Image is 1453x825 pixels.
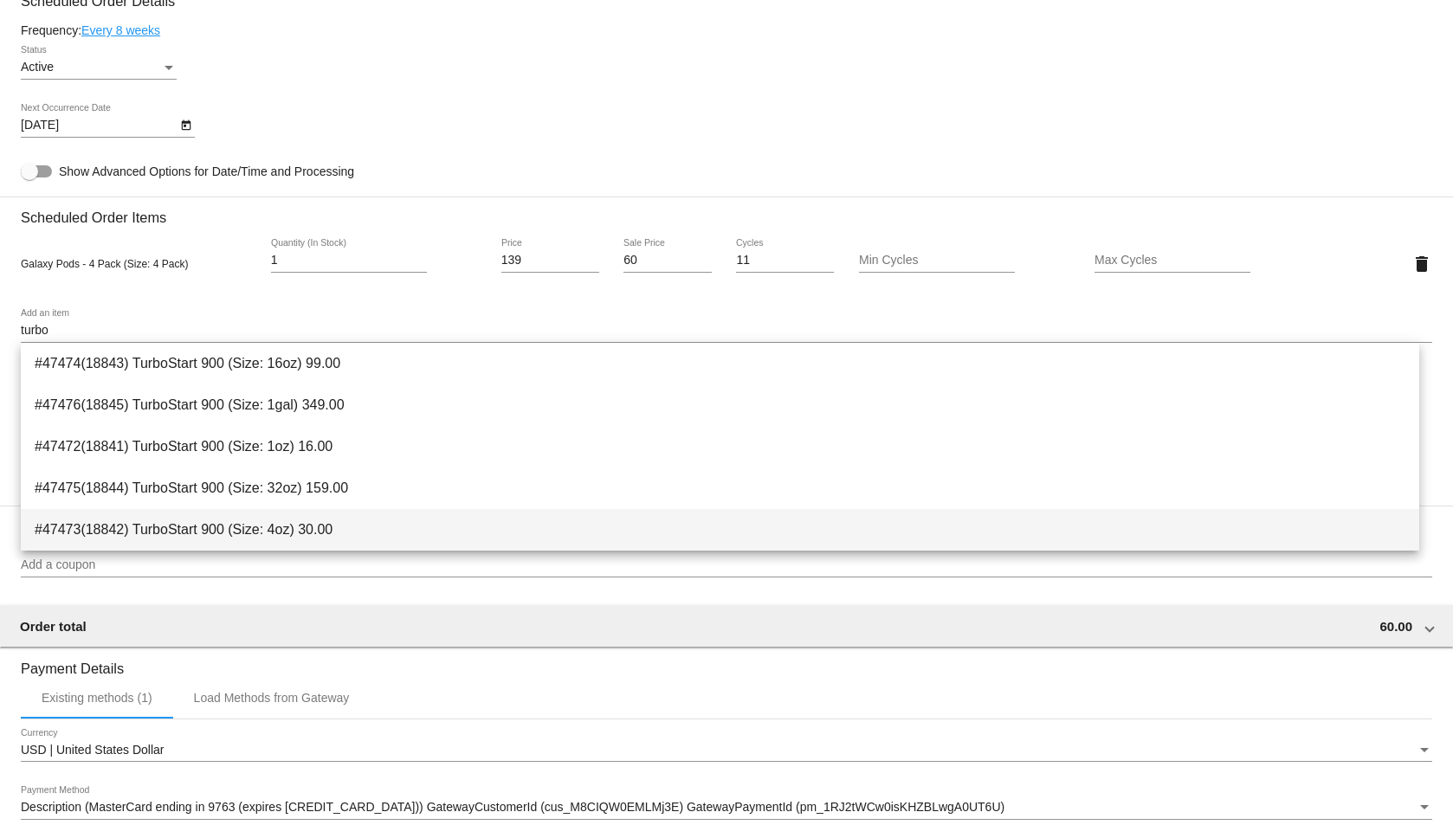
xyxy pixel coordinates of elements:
[20,619,87,634] span: Order total
[736,254,834,267] input: Cycles
[21,800,1004,814] span: Description (MasterCard ending in 9763 (expires [CREDIT_CARD_DATA])) GatewayCustomerId (cus_M8CIQ...
[21,744,1432,757] mat-select: Currency
[21,119,177,132] input: Next Occurrence Date
[177,115,195,133] button: Open calendar
[42,691,152,705] div: Existing methods (1)
[35,343,1405,384] span: #47474(18843) TurboStart 900 (Size: 16oz) 99.00
[1411,254,1432,274] mat-icon: delete
[35,384,1405,426] span: #47476(18845) TurboStart 900 (Size: 1gal) 349.00
[81,23,160,37] a: Every 8 weeks
[21,61,177,74] mat-select: Status
[35,426,1405,467] span: #47472(18841) TurboStart 900 (Size: 1oz) 16.00
[21,197,1432,226] h3: Scheduled Order Items
[271,254,427,267] input: Quantity (In Stock)
[21,558,1432,572] input: Add a coupon
[21,258,188,270] span: Galaxy Pods - 4 Pack (Size: 4 Pack)
[21,60,54,74] span: Active
[59,163,354,180] span: Show Advanced Options for Date/Time and Processing
[194,691,350,705] div: Load Methods from Gateway
[21,743,164,757] span: USD | United States Dollar
[21,801,1432,815] mat-select: Payment Method
[623,254,712,267] input: Sale Price
[859,254,1015,267] input: Min Cycles
[1095,254,1250,267] input: Max Cycles
[501,254,599,267] input: Price
[21,324,1432,338] input: Add an item
[21,648,1432,677] h3: Payment Details
[35,509,1405,551] span: #47473(18842) TurboStart 900 (Size: 4oz) 30.00
[21,23,1432,37] div: Frequency:
[35,467,1405,509] span: #47475(18844) TurboStart 900 (Size: 32oz) 159.00
[1379,619,1412,634] span: 60.00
